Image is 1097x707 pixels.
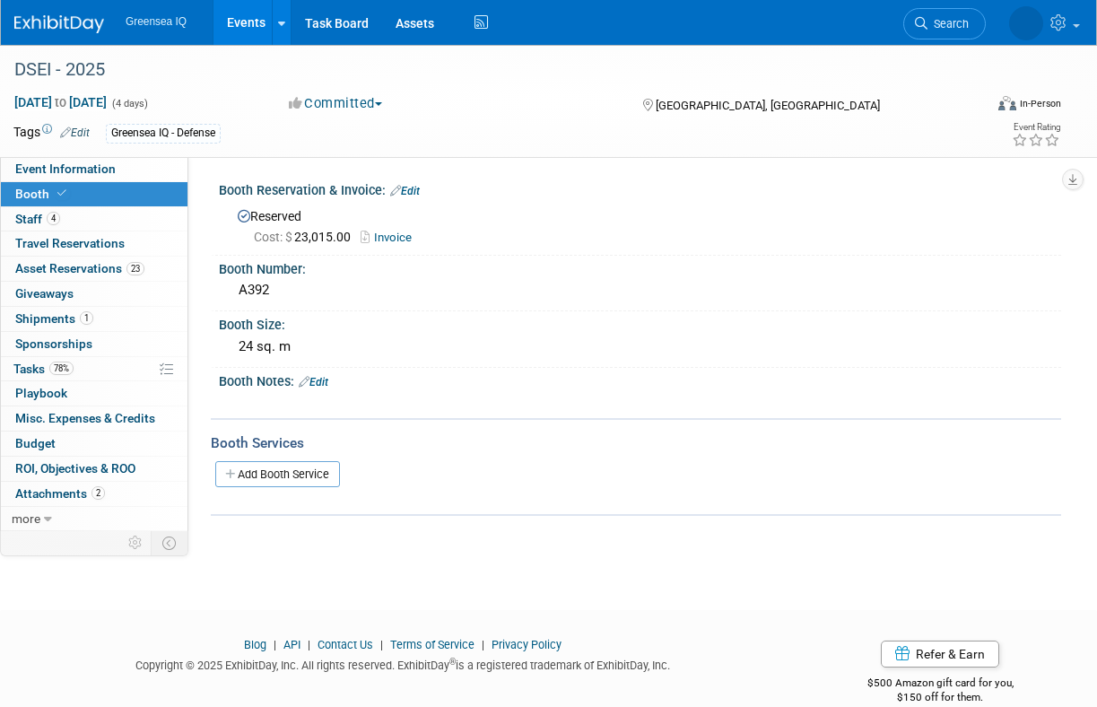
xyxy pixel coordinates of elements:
[1009,6,1043,40] img: Dawn D'Angelillo
[15,386,67,400] span: Playbook
[15,336,92,351] span: Sponsorships
[1,432,187,456] a: Budget
[15,461,135,476] span: ROI, Objectives & ROO
[12,511,40,526] span: more
[232,203,1048,247] div: Reserved
[232,333,1048,361] div: 24 sq. m
[927,17,969,31] span: Search
[219,177,1061,200] div: Booth Reservation & Invoice:
[1,182,187,206] a: Booth
[120,531,152,554] td: Personalize Event Tab Strip
[283,94,389,113] button: Committed
[15,486,105,501] span: Attachments
[15,187,70,201] span: Booth
[15,236,125,250] span: Travel Reservations
[110,98,148,109] span: (4 days)
[477,638,489,651] span: |
[1,357,187,381] a: Tasks78%
[219,311,1061,334] div: Booth Size:
[13,362,74,376] span: Tasks
[449,657,456,667] sup: ®
[998,96,1016,110] img: Format-Inperson.png
[106,124,221,143] div: Greensea IQ - Defense
[60,127,90,139] a: Edit
[126,262,144,275] span: 23
[390,638,474,651] a: Terms of Service
[361,231,421,244] a: Invoice
[903,8,986,39] a: Search
[14,15,104,33] img: ExhibitDay
[909,93,1061,120] div: Event Format
[219,368,1061,391] div: Booth Notes:
[376,638,387,651] span: |
[47,212,60,225] span: 4
[1,231,187,256] a: Travel Reservations
[1,257,187,281] a: Asset Reservations23
[1,307,187,331] a: Shipments1
[13,653,793,674] div: Copyright © 2025 ExhibitDay, Inc. All rights reserved. ExhibitDay is a registered trademark of Ex...
[1,482,187,506] a: Attachments2
[390,185,420,197] a: Edit
[15,161,116,176] span: Event Information
[15,212,60,226] span: Staff
[91,486,105,500] span: 2
[881,641,999,668] a: Refer & Earn
[1,332,187,356] a: Sponsorships
[1,207,187,231] a: Staff4
[13,94,108,110] span: [DATE] [DATE]
[152,531,188,554] td: Toggle Event Tabs
[1,406,187,431] a: Misc. Expenses & Credits
[318,638,373,651] a: Contact Us
[57,188,66,198] i: Booth reservation complete
[15,286,74,301] span: Giveaways
[820,690,1062,705] div: $150 off for them.
[244,638,266,651] a: Blog
[211,433,1061,453] div: Booth Services
[820,664,1062,705] div: $500 Amazon gift card for you,
[1,157,187,181] a: Event Information
[15,261,144,275] span: Asset Reservations
[219,256,1061,278] div: Booth Number:
[269,638,281,651] span: |
[49,362,74,375] span: 78%
[215,461,340,487] a: Add Booth Service
[1,282,187,306] a: Giveaways
[1,381,187,406] a: Playbook
[656,99,880,112] span: [GEOGRAPHIC_DATA], [GEOGRAPHIC_DATA]
[1019,97,1061,110] div: In-Person
[1,457,187,481] a: ROI, Objectives & ROO
[1,507,187,531] a: more
[492,638,562,651] a: Privacy Policy
[232,276,1048,304] div: A392
[299,376,328,388] a: Edit
[52,95,69,109] span: to
[15,311,93,326] span: Shipments
[80,311,93,325] span: 1
[15,411,155,425] span: Misc. Expenses & Credits
[126,15,187,28] span: Greensea IQ
[1012,123,1060,132] div: Event Rating
[303,638,315,651] span: |
[283,638,300,651] a: API
[13,123,90,144] td: Tags
[254,230,358,244] span: 23,015.00
[8,54,971,86] div: DSEI - 2025
[254,230,294,244] span: Cost: $
[15,436,56,450] span: Budget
